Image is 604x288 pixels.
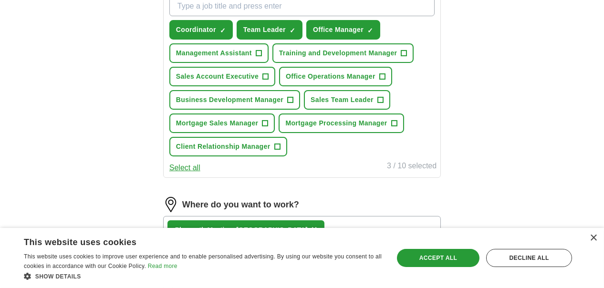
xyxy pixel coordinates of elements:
[367,27,373,34] span: ✓
[237,20,302,40] button: Team Leader✓
[175,225,308,235] div: Plymouth Meeting, [GEOGRAPHIC_DATA]
[285,118,387,128] span: Mortgage Processing Manager
[24,234,358,248] div: This website uses cookies
[176,48,252,58] span: Management Assistant
[286,72,375,82] span: Office Operations Manager
[163,197,178,212] img: location.png
[279,67,392,86] button: Office Operations Manager
[312,224,317,235] span: ×
[311,95,374,105] span: Sales Team Leader
[169,90,300,110] button: Business Development Manager
[312,223,317,237] button: ×
[397,249,480,267] div: Accept all
[24,271,382,281] div: Show details
[279,48,397,58] span: Training and Development Manager
[306,20,380,40] button: Office Manager✓
[304,90,390,110] button: Sales Team Leader
[220,27,226,34] span: ✓
[169,67,275,86] button: Sales Account Executive
[243,25,286,35] span: Team Leader
[387,160,437,174] div: 3 / 10 selected
[590,235,597,242] div: Close
[176,72,259,82] span: Sales Account Executive
[35,273,81,280] span: Show details
[272,43,414,63] button: Training and Development Manager
[176,142,271,152] span: Client Relationship Manager
[182,198,299,211] label: Where do you want to work?
[290,27,295,34] span: ✓
[279,113,404,133] button: Mortgage Processing Manager
[176,95,283,105] span: Business Development Manager
[148,263,177,269] a: Read more, opens a new window
[169,137,287,156] button: Client Relationship Manager
[169,113,275,133] button: Mortgage Sales Manager
[176,118,259,128] span: Mortgage Sales Manager
[169,162,200,174] button: Select all
[24,253,382,269] span: This website uses cookies to improve user experience and to enable personalised advertising. By u...
[313,25,364,35] span: Office Manager
[486,249,572,267] div: Decline all
[169,43,269,63] button: Management Assistant
[176,25,216,35] span: Coordinator
[169,20,233,40] button: Coordinator✓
